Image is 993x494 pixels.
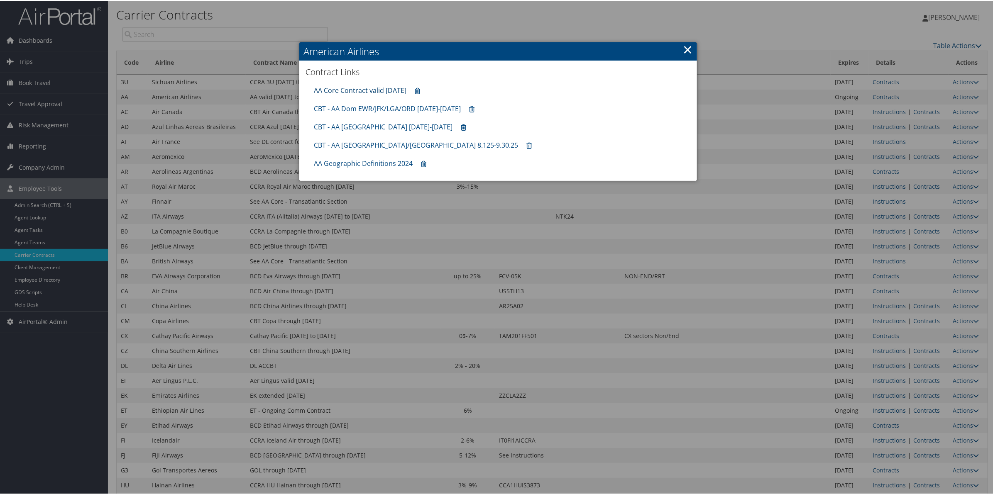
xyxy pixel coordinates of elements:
a: CBT - AA [GEOGRAPHIC_DATA]/[GEOGRAPHIC_DATA] 8.125-9.30.25 [314,140,518,149]
h3: Contract Links [306,66,691,77]
a: × [683,40,692,57]
a: AA Geographic Definitions 2024 [314,158,413,167]
a: AA Core Contract valid [DATE] [314,85,406,94]
a: Remove contract [522,137,536,153]
a: CBT - AA Dom EWR/JFK/LGA/ORD [DATE]-[DATE] [314,103,461,112]
a: Remove contract [411,83,424,98]
a: Remove contract [417,156,430,171]
a: Remove contract [457,119,470,134]
a: CBT - AA [GEOGRAPHIC_DATA] [DATE]-[DATE] [314,122,452,131]
h2: American Airlines [299,41,697,60]
a: Remove contract [465,101,479,116]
